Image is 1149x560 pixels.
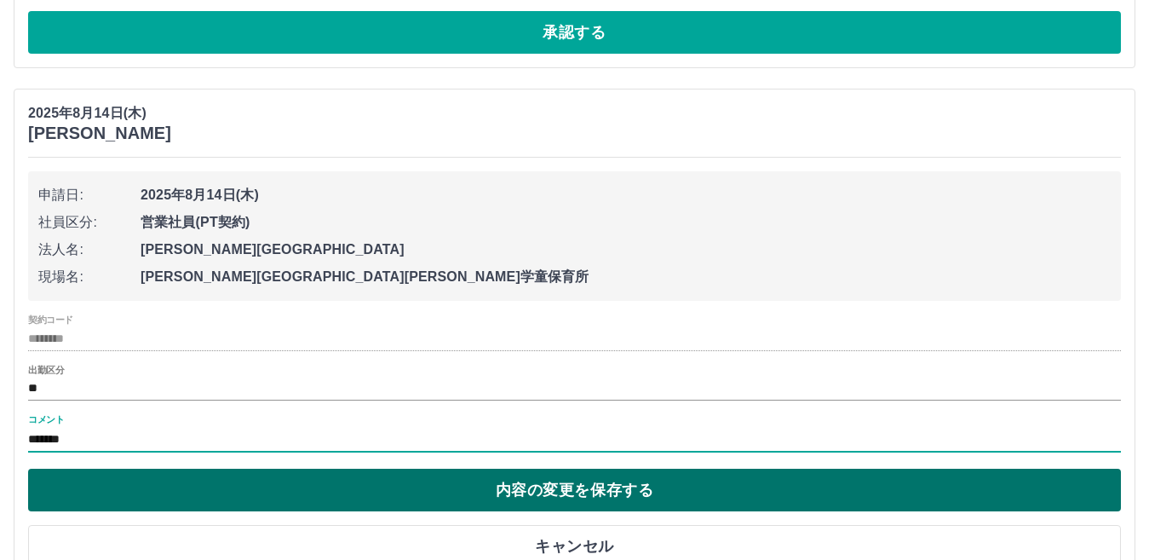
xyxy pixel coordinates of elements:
label: 出勤区分 [28,363,64,376]
span: 申請日: [38,185,141,205]
span: [PERSON_NAME][GEOGRAPHIC_DATA][PERSON_NAME]学童保育所 [141,267,1111,287]
p: 2025年8月14日(木) [28,103,171,124]
button: 内容の変更を保存する [28,469,1121,511]
label: コメント [28,413,64,425]
button: 承認する [28,11,1121,54]
span: [PERSON_NAME][GEOGRAPHIC_DATA] [141,240,1111,260]
label: 契約コード [28,314,73,326]
span: 現場名: [38,267,141,287]
span: 2025年8月14日(木) [141,185,1111,205]
span: 社員区分: [38,212,141,233]
span: 法人名: [38,240,141,260]
span: 営業社員(PT契約) [141,212,1111,233]
h3: [PERSON_NAME] [28,124,171,143]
